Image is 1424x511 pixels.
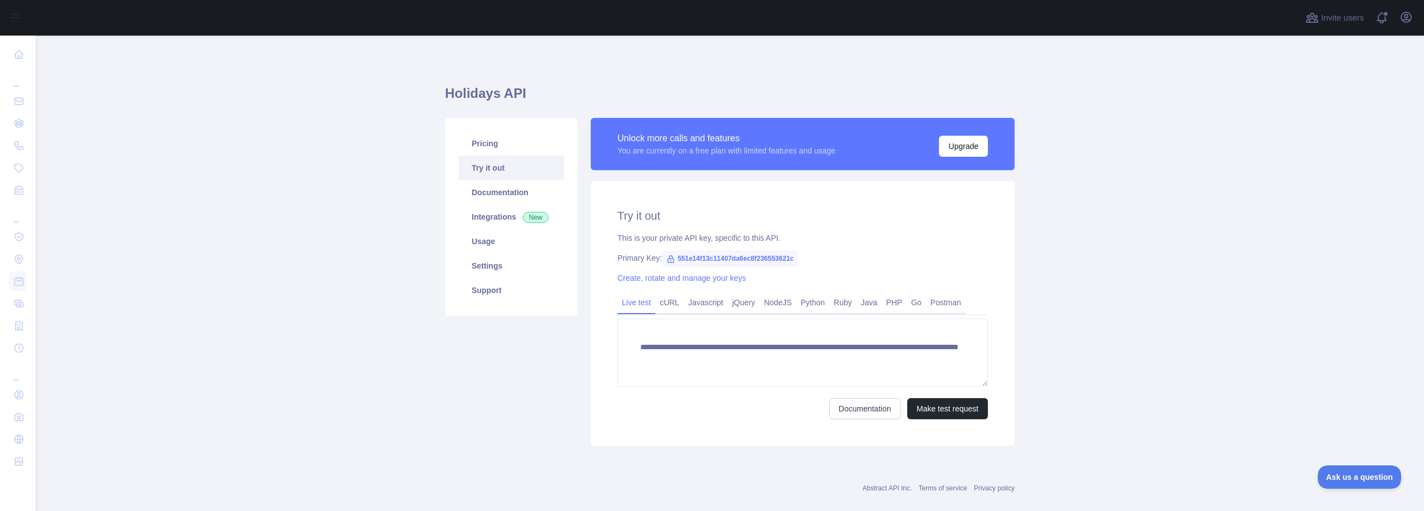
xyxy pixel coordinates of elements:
div: ... [9,67,27,89]
button: Make test request [907,398,988,419]
h1: Holidays API [445,85,1015,111]
a: Create, rotate and manage your keys [617,274,746,282]
iframe: Toggle Customer Support [1318,465,1402,489]
a: Javascript [684,294,728,311]
a: Settings [458,254,564,278]
a: Terms of service [918,484,967,492]
a: cURL [655,294,684,311]
button: Upgrade [939,136,988,157]
h2: Try it out [617,208,988,224]
a: Privacy policy [974,484,1015,492]
div: Primary Key: [617,252,988,264]
a: NodeJS [759,294,796,311]
div: You are currently on a free plan with limited features and usage [617,145,835,156]
a: Postman [926,294,966,311]
span: 551e14f13c11407da6ec8f236553621c [662,250,798,267]
a: Go [907,294,926,311]
a: Documentation [829,398,901,419]
a: Try it out [458,156,564,180]
a: Pricing [458,131,564,156]
a: Ruby [829,294,857,311]
a: Usage [458,229,564,254]
a: Integrations New [458,205,564,229]
span: New [523,212,548,223]
div: ... [9,360,27,383]
a: Abstract API Inc. [863,484,912,492]
a: PHP [882,294,907,311]
div: This is your private API key, specific to this API. [617,232,988,244]
a: jQuery [728,294,759,311]
a: Java [857,294,882,311]
a: Live test [617,294,655,311]
div: Unlock more calls and features [617,132,835,145]
a: Python [796,294,829,311]
a: Documentation [458,180,564,205]
a: Support [458,278,564,302]
span: Invite users [1321,12,1364,24]
div: ... [9,202,27,225]
button: Invite users [1303,9,1366,27]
